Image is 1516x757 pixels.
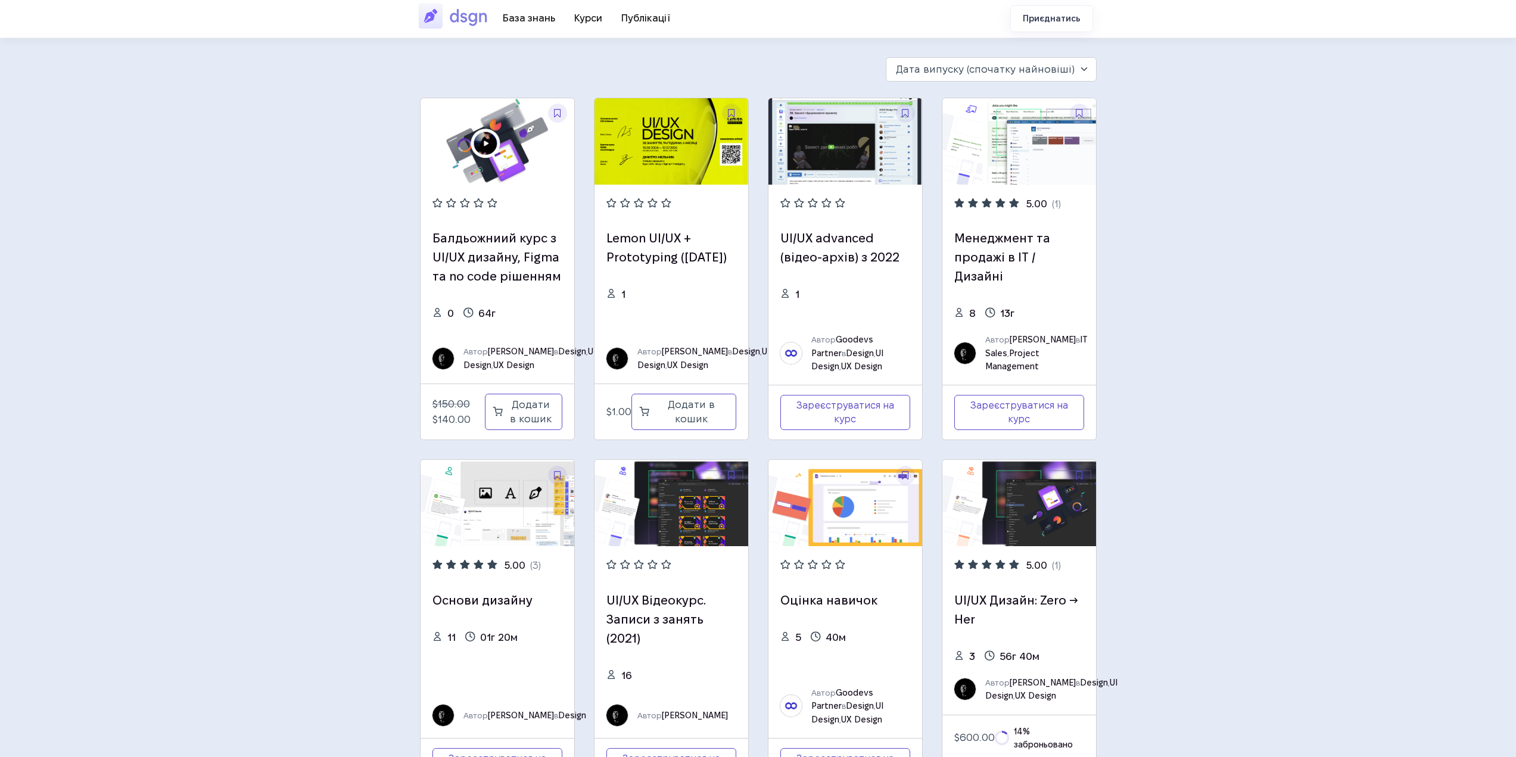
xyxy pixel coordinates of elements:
span: 5 [795,632,801,643]
div: Автор в , , [811,686,910,726]
h3: UI/UX Відеокурс. Записи з занять (2021) [606,591,736,648]
a: Project Management [985,348,1039,371]
a: Design [1080,678,1108,687]
div: Автор в , [985,333,1088,373]
bdi: 600.00 [954,732,995,743]
a: Оцінка навичок [780,594,877,607]
span: 8 [969,308,976,319]
h3: Оцінка навичок [780,591,910,610]
a: Design [846,348,874,358]
h3: Основи дизайну [432,591,562,610]
span: 16 [621,670,632,681]
a: Lemon UI/UX + Prototyping ([DATE]) [606,232,727,264]
span: 56г 40м [1000,651,1039,662]
img: Сергій Головашкін [954,678,976,700]
div: (3) [530,558,541,574]
a: База знань [493,8,565,28]
img: UI/UX Дизайн: Zero → Her [942,460,1096,546]
a: Курси [565,8,612,28]
a: Goodevs Partner [811,335,873,357]
span: 0 [447,308,454,319]
div: Автор в , , [637,345,770,372]
a: Менеджмент та продажі в IT / Дизайні [954,232,1050,283]
span: Дата випуску (спочатку найновіші) [896,64,1075,74]
img: Оцінка навичок [768,460,922,546]
img: Сергій Головашкін [432,348,454,369]
span: $ [432,414,438,425]
a: Design [558,711,586,720]
a: [PERSON_NAME] [1010,335,1076,344]
h3: UI/UX advanced (відео-архів) з 2022 [780,229,910,267]
div: 14% заброньовано [1014,725,1084,752]
a: Goodevs Partner [811,688,873,711]
a: UI Design [637,347,770,369]
img: Сергій Головашкін [432,705,454,726]
span: Додати в кошик [654,398,729,426]
span: 3 [969,651,975,662]
a: UX Design [841,715,882,724]
div: Автор в [463,709,586,722]
div: 5.00 [505,558,525,574]
div: Автор в , , [463,345,596,372]
div: (1) [1052,558,1061,574]
img: Сергій Головашкін [606,705,628,726]
a: Балдьожниий курс з UI/UX дизайну, Figma та no code рішенням [432,232,561,283]
a: [PERSON_NAME] [662,347,728,356]
img: Goodevs Partner [780,342,802,364]
span: $ [954,732,960,743]
div: Автор [637,709,728,722]
div: 5.00 [1026,558,1047,574]
div: 5.00 [1026,197,1047,213]
a: Design [732,347,760,356]
h3: Балдьожниий курс з UI/UX дизайну, Figma та no code рішенням [432,229,562,286]
a: IT Sales [985,335,1088,357]
a: Основи дизайну [432,594,533,607]
span: 64г [478,308,496,319]
bdi: 140.00 [432,414,471,425]
img: Сергій Головашкін [954,342,976,364]
img: DSGN Освітньо-професійний простір для амбітних [419,2,493,30]
a: [PERSON_NAME] [1010,678,1076,687]
span: 1 [621,289,625,300]
a: UI Design [463,347,596,369]
a: Зареєструватися на курс [954,395,1084,430]
h3: Lemon UI/UX + Prototyping (13.01.2025) [606,229,736,267]
img: Менеджмент та продажі в IT / Дизайні [942,98,1096,185]
span: 1 [795,289,799,300]
img: Сергій Головашкін [606,348,628,369]
a: Зареєструватися на курс [780,395,910,430]
img: UI/UX advanced (відео-архів) з 2022 [768,98,922,185]
span: 11 [447,632,456,643]
span: $ [606,406,612,417]
a: Design [846,701,874,711]
img: Goodevs Partner [780,695,802,716]
a: [PERSON_NAME] [488,347,554,356]
h3: Менеджмент та продажі в IT / Дизайні [954,229,1084,286]
a: UX Design [1015,691,1056,700]
a: Додати в кошик: “Балдьожниий курс з UI/UX дизайну, Figma та no code рішенням” [485,394,562,430]
a: UX Design [667,360,708,370]
img: UI/UX Відеокурс. Записи з занять (2021) [594,460,748,546]
bdi: 150.00 [432,398,470,409]
span: $ [432,398,438,409]
bdi: 1.00 [606,406,631,417]
img: Балдьожниий курс з UI/UX дизайну, Figma та no code рішенням [421,98,574,185]
div: Автор в , , [985,676,1117,703]
a: UI Design [811,348,883,371]
span: Додати в кошик [508,398,554,426]
a: UI/UX advanced (відео-архів) з 2022 [780,232,899,264]
a: UX Design [841,362,882,371]
img: Основи дизайну [421,460,574,546]
a: UI/UX Відеокурс. Записи з занять (2021) [606,594,706,645]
